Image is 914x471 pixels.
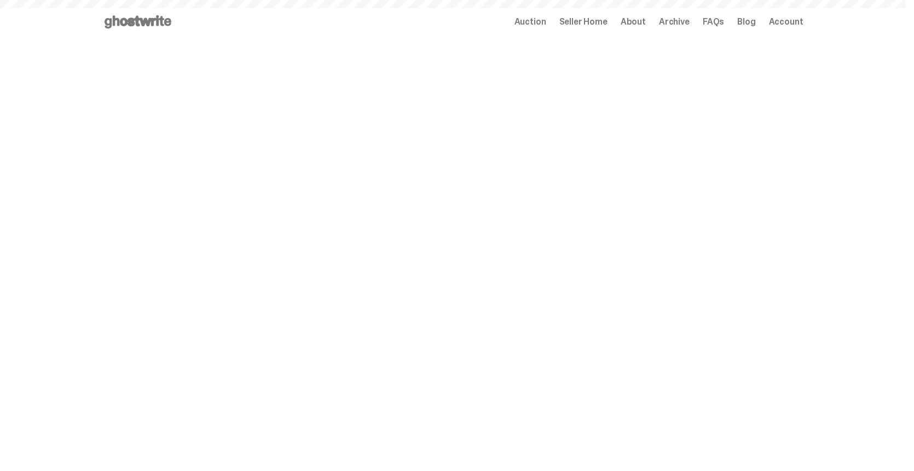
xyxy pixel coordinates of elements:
[514,18,546,26] a: Auction
[737,18,755,26] a: Blog
[621,18,646,26] a: About
[659,18,690,26] a: Archive
[559,18,608,26] a: Seller Home
[703,18,724,26] a: FAQs
[769,18,803,26] a: Account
